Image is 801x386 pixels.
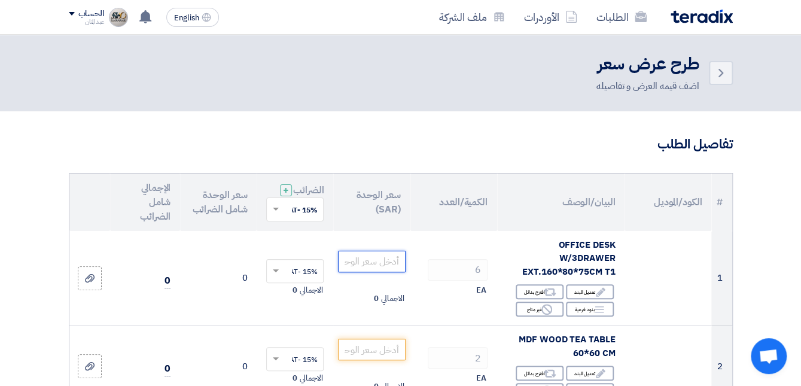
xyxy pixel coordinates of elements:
[374,293,379,305] span: 0
[69,135,733,154] h3: تفاصيل الطلب
[333,174,410,231] th: سعر الوحدة (SAR)
[180,231,257,326] td: 0
[519,333,615,360] span: MDF WOOD TEA TABLE 60*60 CM
[174,14,199,22] span: English
[751,338,787,374] a: دردشة مفتوحة
[69,19,104,25] div: عبدالمنان
[430,3,514,31] a: ملف الشركة
[165,361,170,376] span: 0
[165,273,170,288] span: 0
[109,8,128,27] img: PHOTO_1735498657824.jpg
[78,9,104,19] div: الحساب
[381,293,404,305] span: الاجمالي
[428,347,488,369] input: RFQ_STEP1.ITEMS.2.AMOUNT_TITLE
[596,79,699,93] div: اضف قيمه العرض و تفاصيله
[514,3,587,31] a: الأوردرات
[596,53,699,76] h2: طرح عرض سعر
[587,3,656,31] a: الطلبات
[266,259,324,283] ng-select: VAT
[516,302,564,317] div: غير متاح
[516,284,564,299] div: اقترح بدائل
[428,259,488,281] input: RFQ_STEP1.ITEMS.2.AMOUNT_TITLE
[300,372,322,384] span: الاجمالي
[293,284,297,296] span: 0
[625,174,711,231] th: الكود/الموديل
[516,366,564,381] div: اقترح بدائل
[566,302,614,317] div: بنود فرعية
[283,183,289,197] span: +
[711,231,732,326] td: 1
[476,284,486,296] span: EA
[293,372,297,384] span: 0
[522,238,615,278] span: OFFICE DESK W/3DRAWER EXT.160*80*75CM T1
[110,174,180,231] th: الإجمالي شامل الضرائب
[338,251,405,272] input: أدخل سعر الوحدة
[566,366,614,381] div: تعديل البند
[497,174,625,231] th: البيان/الوصف
[180,174,257,231] th: سعر الوحدة شامل الضرائب
[711,174,732,231] th: #
[257,174,333,231] th: الضرائب
[566,284,614,299] div: تعديل البند
[166,8,219,27] button: English
[671,10,733,23] img: Teradix logo
[476,372,486,384] span: EA
[410,174,497,231] th: الكمية/العدد
[338,339,405,360] input: أدخل سعر الوحدة
[266,347,324,371] ng-select: VAT
[300,284,322,296] span: الاجمالي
